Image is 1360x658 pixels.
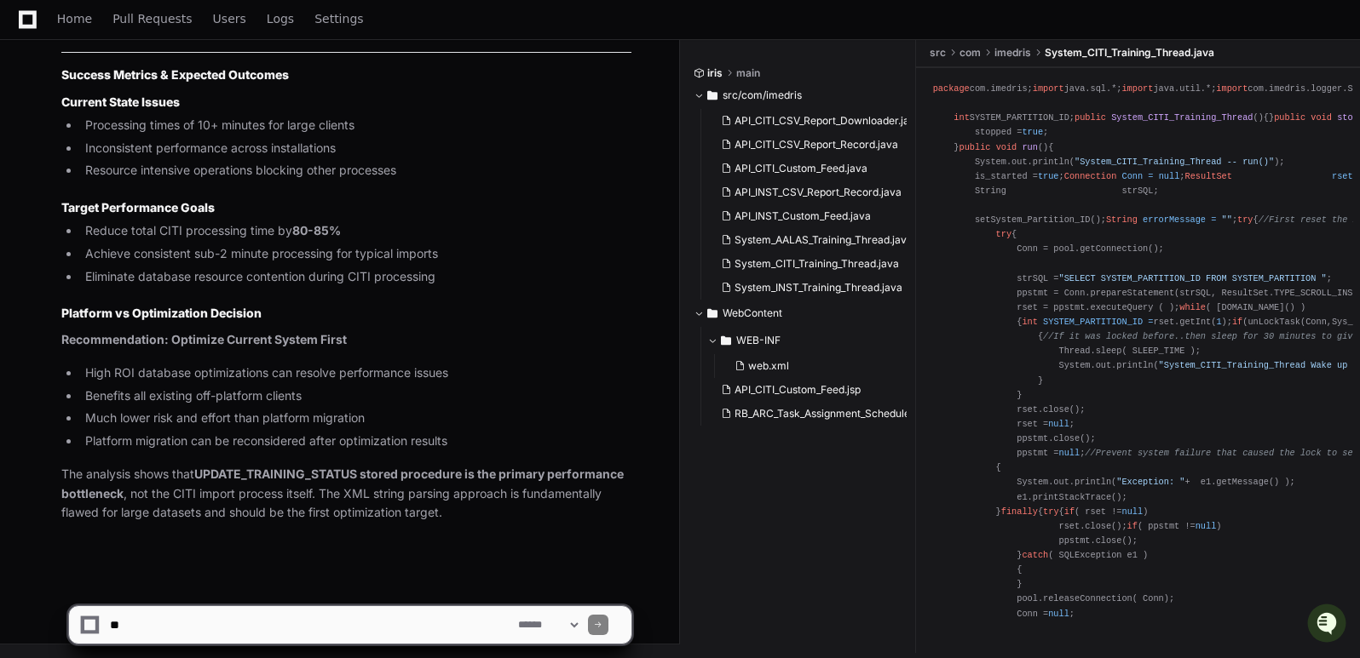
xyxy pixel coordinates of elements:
span: src/com/imedris [723,89,802,102]
span: Logs [267,14,294,24]
span: WebContent [723,306,782,320]
span: = [1148,171,1153,181]
span: null [1048,419,1069,429]
span: String [1106,215,1138,225]
span: System_CITI_Training_Thread [1111,112,1253,123]
strong: 80-85% [292,223,341,237]
span: while [1179,302,1206,312]
span: import [1216,83,1248,94]
strong: Platform vs Optimization Decision [61,306,262,320]
span: null [1059,448,1081,458]
span: • [141,228,147,242]
button: web.xml [728,354,907,378]
div: Past conversations [17,186,114,199]
button: API_CITI_Custom_Feed.java [714,157,907,180]
span: API_CITI_CSV_Report_Downloader.java [735,114,921,128]
button: API_CITI_CSV_Report_Record.java [714,133,907,157]
button: System_INST_Training_Thread.java [714,276,907,300]
span: public [959,142,990,152]
span: iris [707,66,723,80]
span: "SELECT SYSTEM_PARTITION_ID FROM SYSTEM_PARTITION " [1059,273,1327,283]
span: null [1159,171,1180,181]
button: WEB-INF [707,327,917,354]
span: API_CITI_CSV_Report_Record.java [735,138,898,152]
strong: Current State Issues [61,94,180,109]
span: try [1237,215,1253,225]
svg: Directory [721,330,731,351]
strong: UPDATE_TRAINING_STATUS stored procedure is the primary performance bottleneck [61,466,624,501]
span: int [954,112,969,123]
span: package [933,83,970,94]
span: catch [1022,550,1048,560]
li: Achieve consistent sub-2 minute processing for typical imports [80,244,631,264]
img: Animesh Koratana [17,212,44,239]
span: try [996,229,1011,239]
li: Reduce total CITI processing time by [80,221,631,241]
span: imedris [994,46,1031,60]
span: com [959,46,981,60]
button: API_CITI_Custom_Feed.jsp [714,378,907,402]
li: Benefits all existing off-platform clients [80,386,631,406]
button: WebContent [694,300,903,327]
span: API_INST_CSV_Report_Record.java [735,186,902,199]
span: Connection [1064,171,1117,181]
span: () [1253,112,1264,123]
span: API_INST_Custom_Feed.java [735,209,871,223]
span: main [736,66,760,80]
p: The analysis shows that , not the CITI import process itself. The XML string parsing approach is ... [61,465,631,523]
span: rset [1332,171,1353,181]
span: ResultSet [1185,171,1232,181]
span: = [1148,317,1153,327]
span: "Exception: " [1116,477,1184,487]
a: Powered byPylon [120,266,206,279]
span: () [1038,142,1048,152]
button: API_CITI_CSV_Report_Downloader.java [714,109,907,133]
span: RB_ARC_Task_Assignment_Scheduled.jsp [735,407,932,421]
span: if [1232,317,1242,327]
span: try [1043,506,1058,517]
span: API_CITI_Custom_Feed.jsp [735,383,861,397]
button: Start new chat [290,132,310,152]
button: API_INST_CSV_Report_Record.java [714,180,907,204]
span: SYSTEM_PARTITION_ID [1043,317,1143,327]
li: High ROI database optimizations can resolve performance issues [80,363,631,383]
span: Pylon [170,266,206,279]
li: Platform migration can be reconsidered after optimization results [80,432,631,451]
button: src/com/imedris [694,82,903,109]
span: [DATE] [151,228,186,242]
li: Eliminate database resource contention during CITI processing [80,267,631,287]
span: true [1022,127,1043,137]
span: import [1033,83,1064,94]
strong: Recommendation: Optimize Current System First [61,332,347,346]
button: System_AALAS_Training_Thread.java [714,228,907,252]
button: See all [264,182,310,203]
span: finally [1001,506,1038,517]
button: RB_ARC_Task_Assignment_Scheduled.jsp [714,402,907,426]
span: errorMessage [1143,215,1206,225]
li: Resource intensive operations blocking other processes [80,161,631,180]
span: System_CITI_Training_Thread.java [1045,46,1214,60]
span: true [1038,171,1059,181]
img: 1756235613930-3d25f9e4-fa56-45dd-b3ad-e072dfbd1548 [34,229,48,243]
span: void [1311,112,1332,123]
div: Welcome [17,68,310,95]
div: Start new chat [77,127,279,144]
span: import [1121,83,1153,94]
span: Home [57,14,92,24]
div: We're offline, but we'll be back soon! [77,144,266,157]
span: run [1022,142,1037,152]
strong: Target Performance Goals [61,200,215,215]
span: API_CITI_Custom_Feed.java [735,162,867,175]
span: [PERSON_NAME] [53,228,138,242]
span: System_CITI_Training_Thread.java [735,257,899,271]
span: null [1196,521,1217,531]
span: Users [213,14,246,24]
span: if [1064,506,1075,517]
span: "" [1222,215,1232,225]
svg: Directory [707,303,717,323]
img: 1756235613930-3d25f9e4-fa56-45dd-b3ad-e072dfbd1548 [17,127,48,157]
span: int [1022,317,1037,327]
span: Settings [314,14,363,24]
iframe: Open customer support [1305,602,1351,648]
